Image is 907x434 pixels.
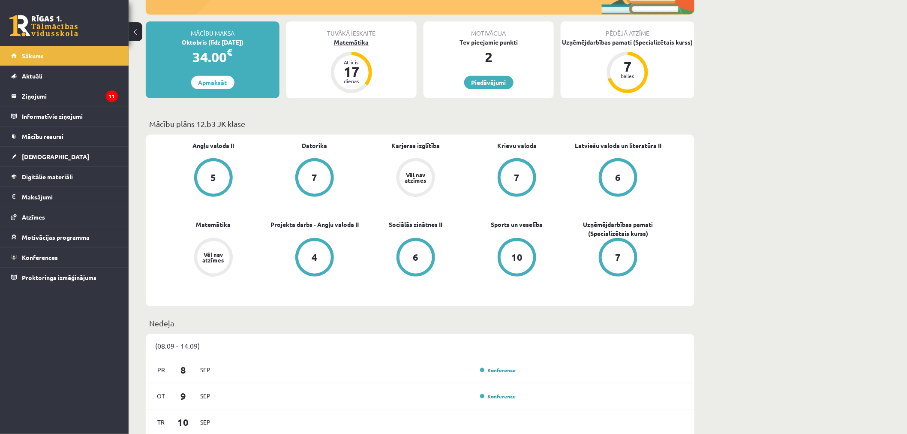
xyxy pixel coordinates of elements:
a: Vēl nav atzīmes [365,158,466,199]
legend: Informatīvie ziņojumi [22,106,118,126]
a: Karjeras izglītība [392,141,440,150]
div: dienas [339,78,364,84]
span: Atzīmes [22,213,45,221]
span: 10 [170,415,197,429]
div: Motivācija [423,21,554,38]
div: Vēl nav atzīmes [404,172,428,183]
span: Tr [152,416,170,429]
a: Sports un veselība [491,220,543,229]
a: Motivācijas programma [11,227,118,247]
a: Matemātika Atlicis 17 dienas [286,38,417,94]
a: Konferences [11,247,118,267]
div: Pēdējā atzīme [561,21,694,38]
div: Vēl nav atzīmes [201,252,225,263]
span: Digitālie materiāli [22,173,73,181]
div: Mācību maksa [146,21,279,38]
div: 5 [211,173,216,182]
div: Atlicis [339,60,364,65]
a: 7 [568,238,669,278]
span: 8 [170,363,197,377]
a: Konference [480,367,516,374]
a: 6 [365,238,466,278]
legend: Maksājumi [22,187,118,207]
a: Sākums [11,46,118,66]
a: Mācību resursi [11,127,118,146]
a: Datorika [302,141,327,150]
a: 5 [163,158,264,199]
a: Rīgas 1. Tālmācības vidusskola [9,15,78,36]
a: [DEMOGRAPHIC_DATA] [11,147,118,166]
p: Nedēļa [149,317,691,329]
span: [DEMOGRAPHIC_DATA] [22,153,89,160]
div: balles [615,73,640,78]
span: Pr [152,363,170,377]
div: 7 [615,60,640,73]
a: 10 [466,238,568,278]
div: 7 [514,173,520,182]
a: Uzņēmējdarbības pamati (Specializētais kurss) [568,220,669,238]
a: Maksājumi [11,187,118,207]
a: Informatīvie ziņojumi [11,106,118,126]
div: Tuvākā ieskaite [286,21,417,38]
a: Konference [480,393,516,400]
span: 9 [170,389,197,403]
a: 4 [264,238,365,278]
i: 11 [106,90,118,102]
div: Uzņēmējdarbības pamati (Specializētais kurss) [561,38,694,47]
a: Projekta darbs - Angļu valoda II [270,220,359,229]
a: 7 [264,158,365,199]
div: 2 [423,47,554,67]
a: Apmaksāt [191,76,234,89]
div: 10 [511,253,523,262]
span: Konferences [22,253,58,261]
div: Matemātika [286,38,417,47]
a: Digitālie materiāli [11,167,118,187]
a: Krievu valoda [497,141,537,150]
a: 7 [466,158,568,199]
span: Motivācijas programma [22,233,90,241]
a: Atzīmes [11,207,118,227]
a: Latviešu valoda un literatūra II [575,141,661,150]
a: Vēl nav atzīmes [163,238,264,278]
span: Sākums [22,52,44,60]
span: Aktuāli [22,72,42,80]
span: Ot [152,389,170,403]
a: Proktoringa izmēģinājums [11,268,118,287]
a: Sociālās zinātnes II [389,220,443,229]
span: Proktoringa izmēģinājums [22,274,96,281]
a: Ziņojumi11 [11,86,118,106]
div: 17 [339,65,364,78]
a: Uzņēmējdarbības pamati (Specializētais kurss) 7 balles [561,38,694,94]
span: Sep [196,363,214,377]
div: 34.00 [146,47,279,67]
div: Oktobris (līdz [DATE]) [146,38,279,47]
div: 6 [616,173,621,182]
div: 7 [312,173,318,182]
legend: Ziņojumi [22,86,118,106]
span: € [227,46,233,58]
p: Mācību plāns 12.b3 JK klase [149,118,691,130]
span: Sep [196,389,214,403]
a: 6 [568,158,669,199]
div: 4 [312,253,318,262]
div: 6 [413,253,419,262]
span: Mācību resursi [22,133,63,140]
a: Matemātika [196,220,231,229]
a: Angļu valoda II [193,141,234,150]
a: Piedāvājumi [464,76,514,89]
a: Aktuāli [11,66,118,86]
div: (08.09 - 14.09) [146,334,694,357]
div: 7 [616,253,621,262]
span: Sep [196,416,214,429]
div: Tev pieejamie punkti [423,38,554,47]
